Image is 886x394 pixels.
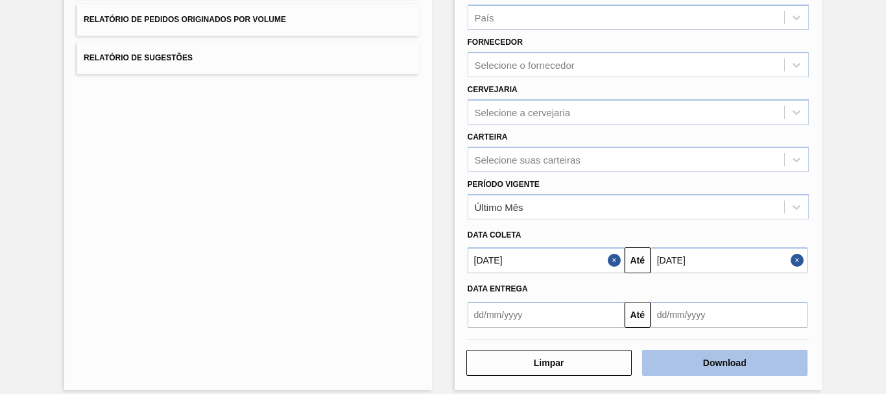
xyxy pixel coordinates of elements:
label: Cervejaria [468,85,518,94]
button: Limpar [466,350,632,376]
label: Período Vigente [468,180,540,189]
input: dd/mm/yyyy [468,302,625,328]
input: dd/mm/yyyy [651,302,808,328]
button: Relatório de Sugestões [77,42,418,74]
div: País [475,12,494,23]
input: dd/mm/yyyy [468,247,625,273]
button: Close [608,247,625,273]
label: Fornecedor [468,38,523,47]
div: Selecione a cervejaria [475,106,571,117]
span: Data coleta [468,230,521,240]
label: Carteira [468,132,508,142]
button: Até [625,247,651,273]
input: dd/mm/yyyy [651,247,808,273]
div: Último Mês [475,201,523,212]
button: Relatório de Pedidos Originados por Volume [77,4,418,36]
button: Até [625,302,651,328]
div: Selecione suas carteiras [475,154,581,165]
span: Data entrega [468,284,528,293]
button: Download [642,350,808,376]
button: Close [791,247,808,273]
div: Selecione o fornecedor [475,60,575,71]
span: Relatório de Pedidos Originados por Volume [84,15,286,24]
span: Relatório de Sugestões [84,53,193,62]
